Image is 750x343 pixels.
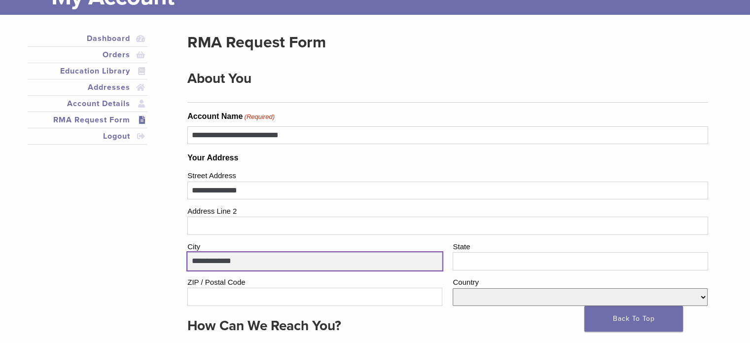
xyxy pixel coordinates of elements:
span: (Required) [244,112,275,122]
h2: RMA Request Form [187,31,708,54]
a: Addresses [30,81,146,93]
a: Dashboard [30,33,146,44]
a: RMA Request Form [30,114,146,126]
label: State [453,239,708,253]
a: Account Details [30,98,146,110]
a: Orders [30,49,146,61]
a: Back To Top [584,306,683,332]
a: Education Library [30,65,146,77]
label: Street Address [187,168,708,182]
nav: Account pages [28,31,148,156]
label: Address Line 2 [187,203,708,217]
label: Account Name [187,111,275,122]
a: Logout [30,130,146,142]
label: Country [453,274,708,288]
legend: Your Address [187,152,708,164]
label: City [187,239,442,253]
label: ZIP / Postal Code [187,274,442,288]
h3: About You [187,67,700,90]
h3: How Can We Reach You? [187,314,700,338]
